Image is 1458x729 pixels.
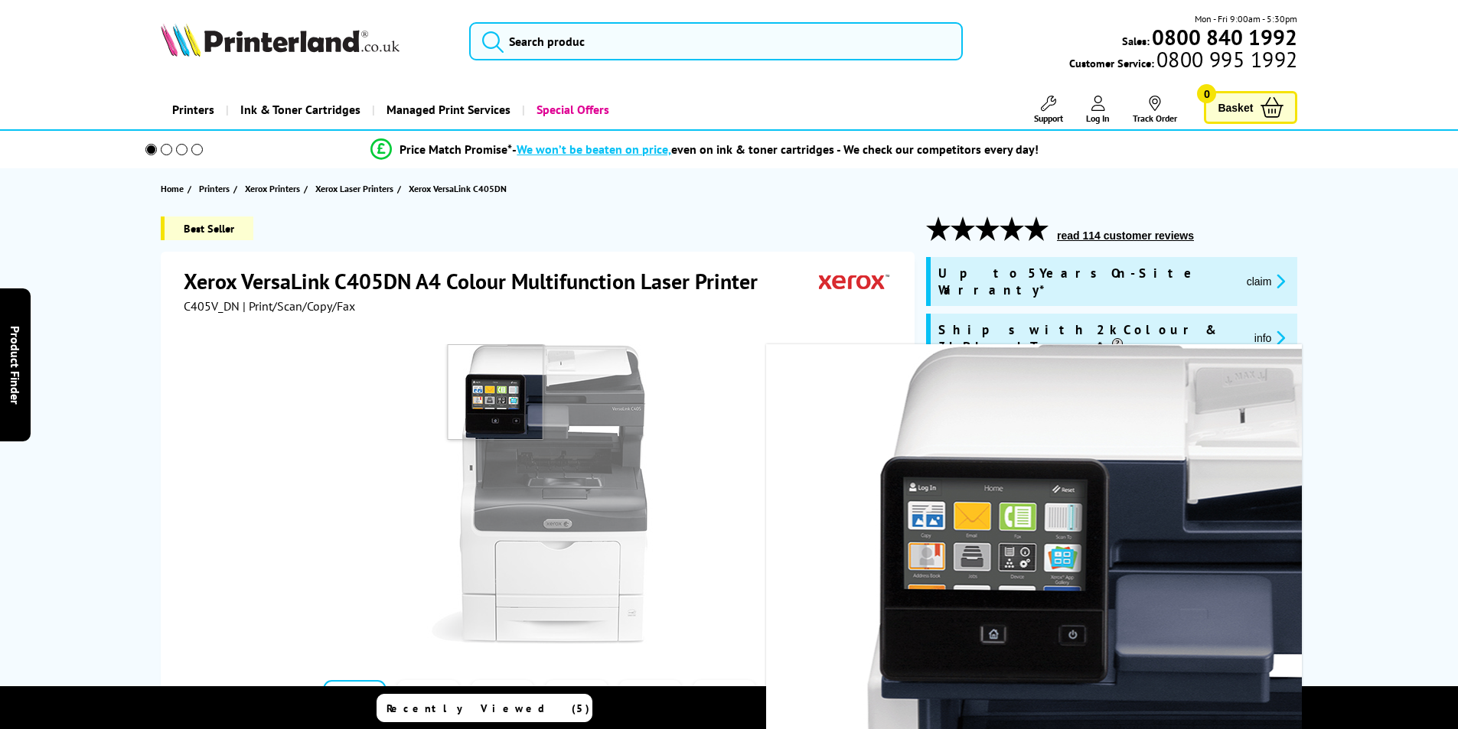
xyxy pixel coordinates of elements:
[1086,96,1110,124] a: Log In
[226,90,372,129] a: Ink & Toner Cartridges
[1086,112,1110,124] span: Log In
[941,389,1282,412] div: Why buy me?
[372,90,522,129] a: Managed Print Services
[387,701,590,715] span: Recently Viewed (5)
[1197,84,1216,103] span: 0
[1021,605,1094,633] span: £659.00
[315,181,393,197] span: Xerox Laser Printers
[938,321,1242,355] span: Ships with 2k Colour & 3k Black Toner*
[1242,272,1290,290] button: promo-description
[1132,451,1279,479] span: Up to 35ppm Colour Print
[199,181,233,197] a: Printers
[1152,23,1297,51] b: 0800 840 1992
[161,23,400,57] img: Printerland Logo
[161,216,253,240] span: Best Seller
[961,451,1108,479] span: Up to 600 x 600 dpi Print
[390,344,690,644] img: Xerox VersaLink C405DN
[941,664,1282,708] a: Add to Basket
[390,344,690,644] a: Xerox VersaLink C405DNXerox VersaLink C405DN
[1122,34,1150,48] span: Sales:
[240,90,360,129] span: Ink & Toner Cartridges
[961,490,1108,559] span: Benchmark Security Features with ConnectKey® Technology
[161,90,226,129] a: Printers
[961,412,1158,426] span: Print/Scan/Copy/Fax
[1250,329,1290,347] button: promo-description
[161,181,188,197] a: Home
[243,298,355,314] span: | Print/Scan/Copy/Fax
[1132,412,1279,440] span: Up to 35ppm Mono Print
[469,22,963,60] input: Search produc
[1150,30,1297,44] a: 0800 840 1992
[199,181,230,197] span: Printers
[125,136,1286,163] li: modal_Promise
[184,267,773,295] h1: Xerox VersaLink C405DN A4 Colour Multifunction Laser Printer
[1204,91,1297,124] a: Basket 0
[1212,578,1282,590] a: View more details
[1034,96,1063,124] a: Support
[161,181,184,197] span: Home
[1195,11,1297,26] span: Mon - Fri 9:00am - 5:30pm
[409,181,510,197] a: Xerox VersaLink C405DN
[1034,112,1063,124] span: Support
[522,90,621,129] a: Special Offers
[8,325,23,404] span: Product Finder
[1129,605,1202,633] span: £790.80
[161,23,451,60] a: Printerland Logo
[517,142,671,157] span: We won’t be beaten on price,
[1069,52,1297,70] span: Customer Service:
[409,181,507,197] span: Xerox VersaLink C405DN
[315,181,397,197] a: Xerox Laser Printers
[245,181,304,197] a: Xerox Printers
[400,142,512,157] span: Price Match Promise*
[843,701,1028,715] span: Compare Products
[1132,490,1279,532] span: Automatic Double Sided Scanning
[512,142,1039,157] div: - even on ink & toner cartridges - We check our competitors every day!
[1133,96,1177,124] a: Track Order
[819,267,889,295] img: Xerox
[184,298,240,314] span: C405V_DN
[938,265,1235,298] span: Up to 5 Years On-Site Warranty*
[1028,633,1094,649] span: ex VAT @ 20%
[1052,229,1199,242] button: read 114 customer reviews
[1154,52,1297,67] span: 0800 995 1992
[817,694,1033,722] a: Compare Products
[245,181,300,197] span: Xerox Printers
[1218,97,1253,118] span: Basket
[377,694,592,722] a: Recently Viewed (5)
[1150,633,1182,649] span: inc VAT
